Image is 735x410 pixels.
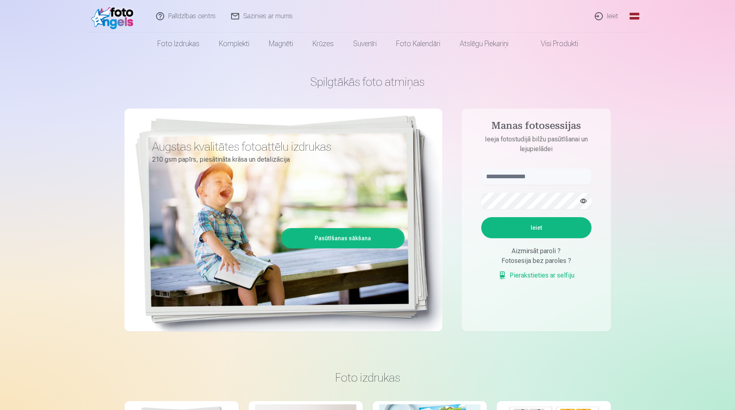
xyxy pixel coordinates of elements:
[259,32,303,55] a: Magnēti
[152,139,399,154] h3: Augstas kvalitātes fotoattēlu izdrukas
[343,32,386,55] a: Suvenīri
[148,32,209,55] a: Foto izdrukas
[91,3,138,29] img: /fa1
[481,256,591,266] div: Fotosesija bez paroles ?
[473,120,600,135] h4: Manas fotosessijas
[386,32,450,55] a: Foto kalendāri
[282,229,403,247] a: Pasūtīšanas sākšana
[124,75,611,89] h1: Spilgtākās foto atmiņas
[481,217,591,238] button: Ieiet
[498,271,574,280] a: Pierakstieties ar selfiju
[450,32,518,55] a: Atslēgu piekariņi
[473,135,600,154] p: Ieeja fotostudijā bilžu pasūtīšanai un lejupielādei
[152,154,399,165] p: 210 gsm papīrs, piesātināta krāsa un detalizācija
[209,32,259,55] a: Komplekti
[518,32,588,55] a: Visi produkti
[481,246,591,256] div: Aizmirsāt paroli ?
[131,370,604,385] h3: Foto izdrukas
[303,32,343,55] a: Krūzes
